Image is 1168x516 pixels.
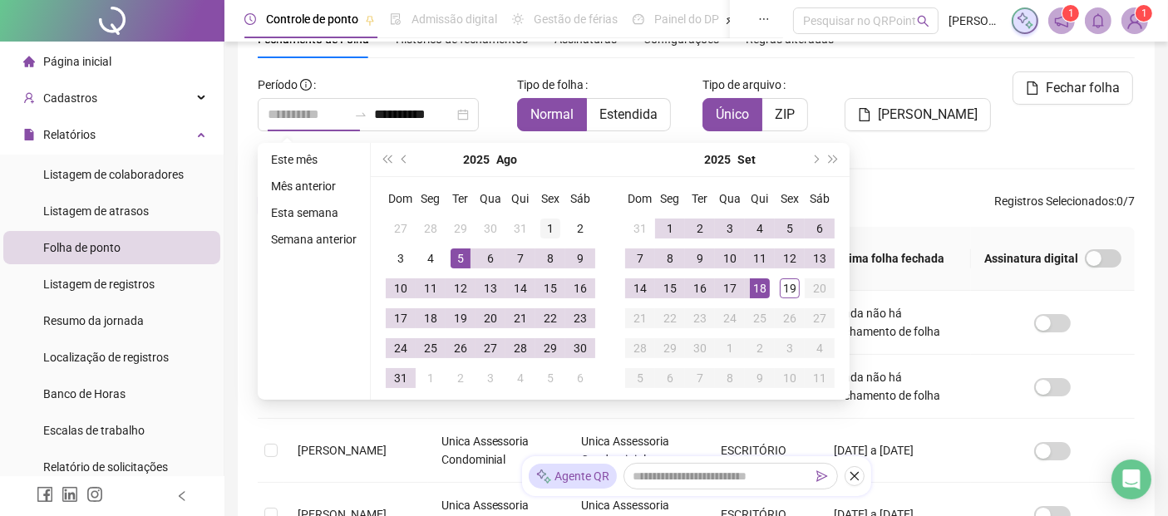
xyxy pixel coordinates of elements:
th: Dom [386,184,416,214]
td: 2025-08-06 [476,243,505,273]
th: Última folha fechada [821,227,971,291]
td: 2025-07-28 [416,214,446,243]
span: [PERSON_NAME] [949,12,1002,30]
div: 22 [540,308,560,328]
span: Regras alteradas [746,33,834,45]
div: 27 [481,338,500,358]
th: Ter [446,184,476,214]
span: Página inicial [43,55,111,68]
button: prev-year [396,143,414,176]
span: facebook [37,486,53,503]
td: 2025-08-31 [625,214,655,243]
span: : 0 / 7 [994,192,1135,219]
div: 1 [660,219,680,238]
div: 7 [510,248,530,268]
span: sun [512,13,524,25]
td: 2025-08-23 [565,303,595,333]
td: 2025-09-18 [745,273,775,303]
span: Ainda não há fechamento de folha [834,307,940,338]
div: 15 [540,278,560,298]
td: 2025-07-30 [476,214,505,243]
th: Seg [655,184,685,214]
td: 2025-09-29 [655,333,685,363]
div: 24 [720,308,740,328]
span: search [917,15,929,27]
div: 3 [720,219,740,238]
td: 2025-09-14 [625,273,655,303]
div: 5 [630,368,650,388]
div: 3 [391,248,411,268]
td: 2025-08-21 [505,303,535,333]
div: 2 [451,368,471,388]
span: Folha de ponto [43,241,121,254]
td: 2025-09-15 [655,273,685,303]
td: 2025-08-13 [476,273,505,303]
td: 2025-08-30 [565,333,595,363]
li: Esta semana [264,203,363,223]
td: 2025-08-05 [446,243,476,273]
div: 9 [570,248,590,268]
img: 57093 [1122,8,1147,33]
span: Cadastros [43,91,97,105]
td: 2025-09-01 [416,363,446,393]
sup: Atualize o seu contato no menu Meus Dados [1136,5,1152,22]
button: [PERSON_NAME] [845,98,991,131]
th: Sáb [805,184,835,214]
div: 4 [810,338,830,358]
td: 2025-08-09 [565,243,595,273]
div: 21 [510,308,530,328]
div: 22 [660,308,680,328]
th: Qui [505,184,535,214]
div: 14 [630,278,650,298]
div: 4 [750,219,770,238]
div: 30 [690,338,710,358]
td: 2025-08-27 [476,333,505,363]
th: Seg [416,184,446,214]
div: 16 [570,278,590,298]
button: month panel [737,143,756,176]
span: Painel do DP [654,12,719,26]
div: 11 [421,278,441,298]
div: 11 [810,368,830,388]
div: 25 [421,338,441,358]
div: Open Intercom Messenger [1111,459,1151,499]
div: 7 [690,368,710,388]
td: 2025-09-11 [745,243,775,273]
span: pushpin [365,15,375,25]
div: 19 [451,308,471,328]
div: 28 [630,338,650,358]
span: info-circle [300,79,312,91]
span: to [354,108,367,121]
td: 2025-10-09 [745,363,775,393]
td: 2025-10-08 [715,363,745,393]
span: instagram [86,486,103,503]
td: 2025-09-30 [685,333,715,363]
div: 5 [540,368,560,388]
div: 1 [720,338,740,358]
div: 19 [780,278,800,298]
td: 2025-08-26 [446,333,476,363]
div: 28 [421,219,441,238]
td: 2025-08-02 [565,214,595,243]
div: 12 [780,248,800,268]
span: Registros Selecionados [994,194,1114,208]
div: 6 [660,368,680,388]
div: 26 [451,338,471,358]
div: 29 [451,219,471,238]
td: 2025-09-25 [745,303,775,333]
button: super-next-year [825,143,843,176]
td: 2025-08-20 [476,303,505,333]
div: 8 [720,368,740,388]
div: 4 [421,248,441,268]
td: 2025-10-06 [655,363,685,393]
li: Este mês [264,150,363,170]
div: Agente QR [529,464,617,489]
div: 6 [810,219,830,238]
div: 17 [720,278,740,298]
td: 2025-09-04 [745,214,775,243]
div: 31 [510,219,530,238]
td: 2025-09-24 [715,303,745,333]
td: 2025-09-03 [476,363,505,393]
div: 2 [690,219,710,238]
td: 2025-08-19 [446,303,476,333]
